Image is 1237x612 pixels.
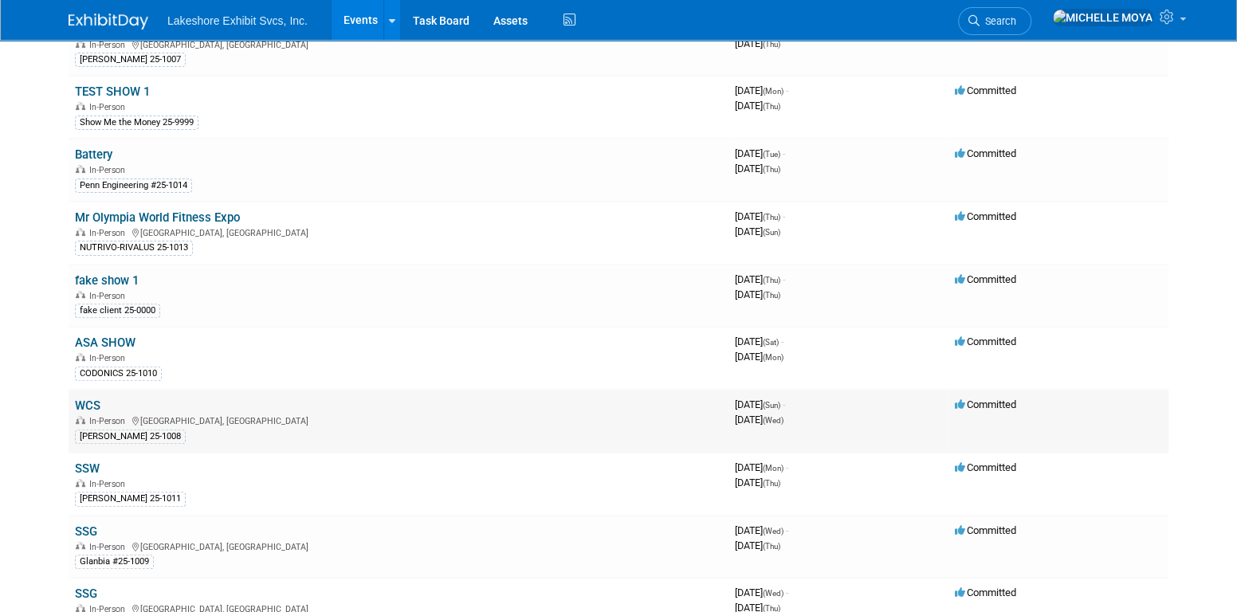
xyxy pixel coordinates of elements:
[1052,9,1153,26] img: MICHELLE MOYA
[89,353,130,363] span: In-Person
[763,150,780,159] span: (Tue)
[75,335,135,350] a: ASA SHOW
[76,542,85,550] img: In-Person Event
[786,461,788,473] span: -
[763,416,783,425] span: (Wed)
[955,461,1016,473] span: Committed
[75,147,112,162] a: Battery
[735,37,780,49] span: [DATE]
[75,116,198,130] div: Show Me the Money 25-9999
[763,589,783,598] span: (Wed)
[76,604,85,612] img: In-Person Event
[763,213,780,222] span: (Thu)
[75,53,186,67] div: [PERSON_NAME] 25-1007
[69,14,148,29] img: ExhibitDay
[763,542,780,551] span: (Thu)
[75,524,97,539] a: SSG
[735,335,783,347] span: [DATE]
[89,40,130,50] span: In-Person
[75,84,150,99] a: TEST SHOW 1
[763,276,780,284] span: (Thu)
[781,335,783,347] span: -
[735,273,785,285] span: [DATE]
[763,479,780,488] span: (Thu)
[76,40,85,48] img: In-Person Event
[786,524,788,536] span: -
[75,430,186,444] div: [PERSON_NAME] 25-1008
[735,163,780,175] span: [DATE]
[783,210,785,222] span: -
[955,335,1016,347] span: Committed
[89,479,130,489] span: In-Person
[89,228,130,238] span: In-Person
[75,461,100,476] a: SSW
[75,273,139,288] a: fake show 1
[783,147,785,159] span: -
[763,353,783,362] span: (Mon)
[75,304,160,318] div: fake client 25-0000
[763,40,780,49] span: (Thu)
[783,273,785,285] span: -
[75,492,186,506] div: [PERSON_NAME] 25-1011
[75,226,722,238] div: [GEOGRAPHIC_DATA], [GEOGRAPHIC_DATA]
[76,353,85,361] img: In-Person Event
[955,273,1016,285] span: Committed
[735,414,783,426] span: [DATE]
[783,398,785,410] span: -
[763,527,783,535] span: (Wed)
[735,100,780,112] span: [DATE]
[735,461,788,473] span: [DATE]
[75,586,97,601] a: SSG
[955,84,1016,96] span: Committed
[735,539,780,551] span: [DATE]
[735,398,785,410] span: [DATE]
[89,291,130,301] span: In-Person
[75,398,100,413] a: WCS
[89,102,130,112] span: In-Person
[955,210,1016,222] span: Committed
[763,464,783,473] span: (Mon)
[980,15,1016,27] span: Search
[735,288,780,300] span: [DATE]
[763,165,780,174] span: (Thu)
[763,228,780,237] span: (Sun)
[763,291,780,300] span: (Thu)
[75,178,192,193] div: Penn Engineering #25-1014
[76,291,85,299] img: In-Person Event
[75,241,193,255] div: NUTRIVO-RIVALUS 25-1013
[89,416,130,426] span: In-Person
[735,210,785,222] span: [DATE]
[76,102,85,110] img: In-Person Event
[763,338,779,347] span: (Sat)
[955,524,1016,536] span: Committed
[735,351,783,363] span: [DATE]
[75,555,154,569] div: Glanbia #25-1009
[763,102,780,111] span: (Thu)
[75,414,722,426] div: [GEOGRAPHIC_DATA], [GEOGRAPHIC_DATA]
[75,539,722,552] div: [GEOGRAPHIC_DATA], [GEOGRAPHIC_DATA]
[76,416,85,424] img: In-Person Event
[75,210,240,225] a: Mr Olympia World Fitness Expo
[735,226,780,237] span: [DATE]
[735,84,788,96] span: [DATE]
[955,398,1016,410] span: Committed
[958,7,1031,35] a: Search
[76,479,85,487] img: In-Person Event
[786,586,788,598] span: -
[786,84,788,96] span: -
[735,524,788,536] span: [DATE]
[75,367,162,381] div: CODONICS 25-1010
[76,228,85,236] img: In-Person Event
[735,477,780,488] span: [DATE]
[75,37,722,50] div: [GEOGRAPHIC_DATA], [GEOGRAPHIC_DATA]
[735,147,785,159] span: [DATE]
[763,401,780,410] span: (Sun)
[955,147,1016,159] span: Committed
[167,14,308,27] span: Lakeshore Exhibit Svcs, Inc.
[735,586,788,598] span: [DATE]
[955,586,1016,598] span: Committed
[76,165,85,173] img: In-Person Event
[89,542,130,552] span: In-Person
[89,165,130,175] span: In-Person
[763,87,783,96] span: (Mon)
